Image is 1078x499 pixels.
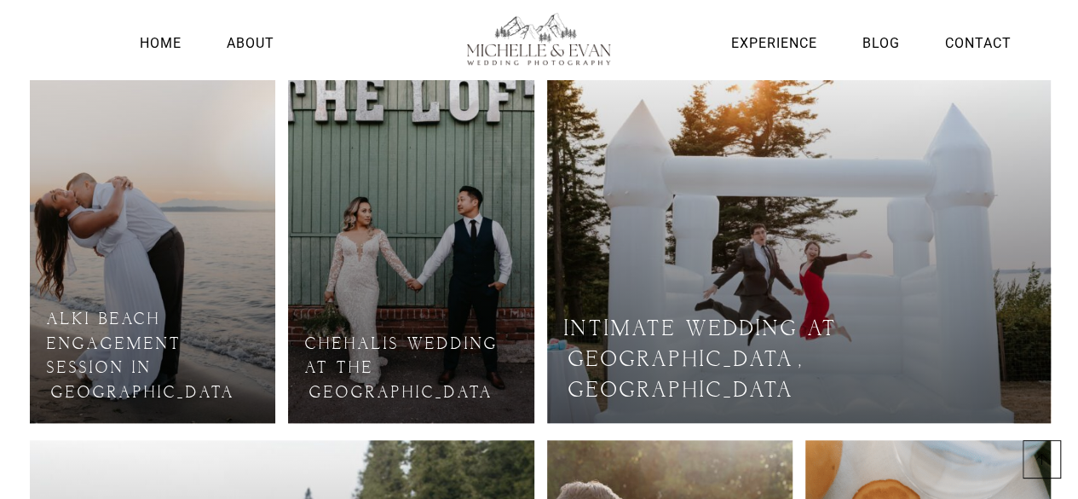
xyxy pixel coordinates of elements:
[30,39,275,423] a: Alki Beach Engagement Session in Seattle
[727,32,821,55] a: Experience
[222,32,278,55] a: About
[547,39,1052,423] a: Intimate Wedding at Camano Island, WA
[288,39,533,423] a: Chehalis Wedding at The Loft Event Center
[941,32,1016,55] a: Contact
[858,32,904,55] a: Blog
[135,32,185,55] a: Home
